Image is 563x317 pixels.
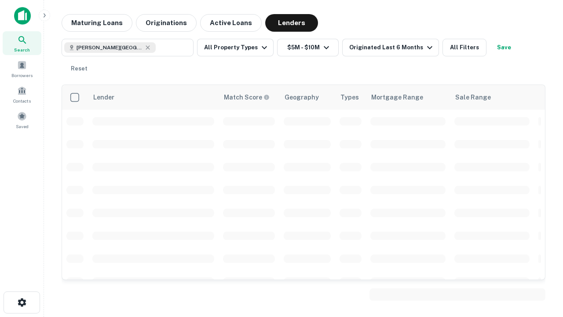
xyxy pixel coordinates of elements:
[371,92,423,103] div: Mortgage Range
[93,92,114,103] div: Lender
[197,39,274,56] button: All Property Types
[77,44,143,52] span: [PERSON_NAME][GEOGRAPHIC_DATA], [GEOGRAPHIC_DATA]
[200,14,262,32] button: Active Loans
[366,85,450,110] th: Mortgage Range
[442,39,486,56] button: All Filters
[342,39,439,56] button: Originated Last 6 Months
[16,123,29,130] span: Saved
[3,31,41,55] a: Search
[65,60,93,77] button: Reset
[3,108,41,132] a: Saved
[3,82,41,106] a: Contacts
[88,85,219,110] th: Lender
[285,92,319,103] div: Geography
[335,85,366,110] th: Types
[11,72,33,79] span: Borrowers
[14,7,31,25] img: capitalize-icon.png
[136,14,197,32] button: Originations
[519,247,563,289] iframe: Chat Widget
[455,92,491,103] div: Sale Range
[14,46,30,53] span: Search
[265,14,318,32] button: Lenders
[349,42,435,53] div: Originated Last 6 Months
[490,39,518,56] button: Save your search to get updates of matches that match your search criteria.
[224,92,270,102] div: Capitalize uses an advanced AI algorithm to match your search with the best lender. The match sco...
[277,39,339,56] button: $5M - $10M
[224,92,268,102] h6: Match Score
[62,14,132,32] button: Maturing Loans
[3,57,41,81] a: Borrowers
[450,85,534,110] th: Sale Range
[340,92,359,103] div: Types
[279,85,335,110] th: Geography
[13,97,31,104] span: Contacts
[219,85,279,110] th: Capitalize uses an advanced AI algorithm to match your search with the best lender. The match sco...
